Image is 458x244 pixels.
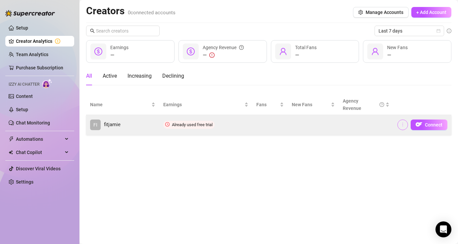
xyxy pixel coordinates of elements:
span: Chat Copilot [16,147,63,158]
a: Setup [16,25,28,31]
span: thunderbolt [9,136,14,142]
img: Chat Copilot [9,150,13,155]
span: info-circle [447,29,451,33]
div: — [387,51,408,59]
span: user [371,47,379,55]
span: Total Fans [295,45,317,50]
div: Agency Revenue [343,97,384,112]
span: Manage Accounts [366,10,403,15]
div: — [295,51,317,59]
button: + Add Account [411,7,451,18]
div: Active [103,72,117,80]
img: AI Chatter [42,79,52,88]
div: Increasing [127,72,152,80]
span: dollar-circle [187,47,195,55]
a: Settings [16,179,33,185]
input: Search creators [96,27,150,35]
div: — [203,51,244,59]
div: Open Intercom Messenger [435,221,451,237]
span: dollar-circle [94,47,102,55]
a: FIfitjamie [90,120,155,130]
span: Already used free trial [172,122,213,127]
button: OFConnect [411,120,447,130]
div: Agency Revenue [203,44,244,51]
span: question-circle [239,44,244,51]
button: Manage Accounts [353,7,409,18]
span: Last 7 days [379,26,440,36]
th: New Fans [288,95,339,115]
th: Earnings [159,95,253,115]
span: + Add Account [416,10,446,15]
div: Declining [162,72,184,80]
a: Setup [16,107,28,112]
img: OF [416,121,422,128]
span: Earnings [163,101,243,108]
span: search [90,29,95,33]
span: FI [93,121,97,128]
span: Fans [256,101,279,108]
h2: Creators [86,5,176,17]
span: calendar [436,29,440,33]
a: Content [16,94,33,99]
span: Automations [16,134,63,144]
div: — [110,51,128,59]
div: All [86,72,92,80]
a: Discover Viral Videos [16,166,61,171]
span: fitjamie [104,121,121,129]
span: Izzy AI Chatter [9,81,39,88]
th: Fans [252,95,288,115]
span: 0 connected accounts [128,10,176,16]
a: Team Analytics [16,52,48,57]
span: setting [358,10,363,15]
span: New Fans [387,45,408,50]
span: New Fans [292,101,330,108]
img: logo-BBDzfeDw.svg [5,10,55,17]
span: Connect [425,122,442,127]
th: Name [86,95,159,115]
a: Chat Monitoring [16,120,50,125]
span: user [279,47,287,55]
span: Name [90,101,150,108]
span: clock-circle [165,122,170,126]
span: more [400,122,405,127]
span: question-circle [380,97,384,112]
a: Creator Analytics exclamation-circle [16,36,69,46]
span: exclamation-circle [209,52,215,58]
span: Earnings [110,45,128,50]
a: Purchase Subscription [16,65,63,70]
